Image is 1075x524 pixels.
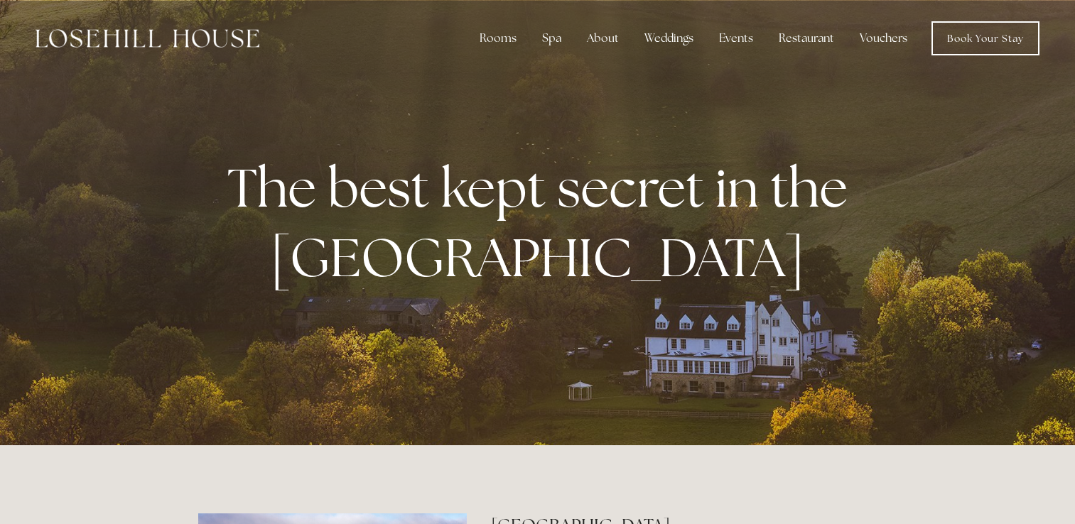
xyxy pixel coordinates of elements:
div: Spa [531,24,573,53]
a: Vouchers [848,24,919,53]
div: Weddings [633,24,705,53]
div: Restaurant [767,24,846,53]
div: Rooms [468,24,528,53]
a: Book Your Stay [931,21,1039,55]
div: About [576,24,630,53]
div: Events [708,24,765,53]
strong: The best kept secret in the [GEOGRAPHIC_DATA] [227,153,859,292]
img: Losehill House [36,29,259,48]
